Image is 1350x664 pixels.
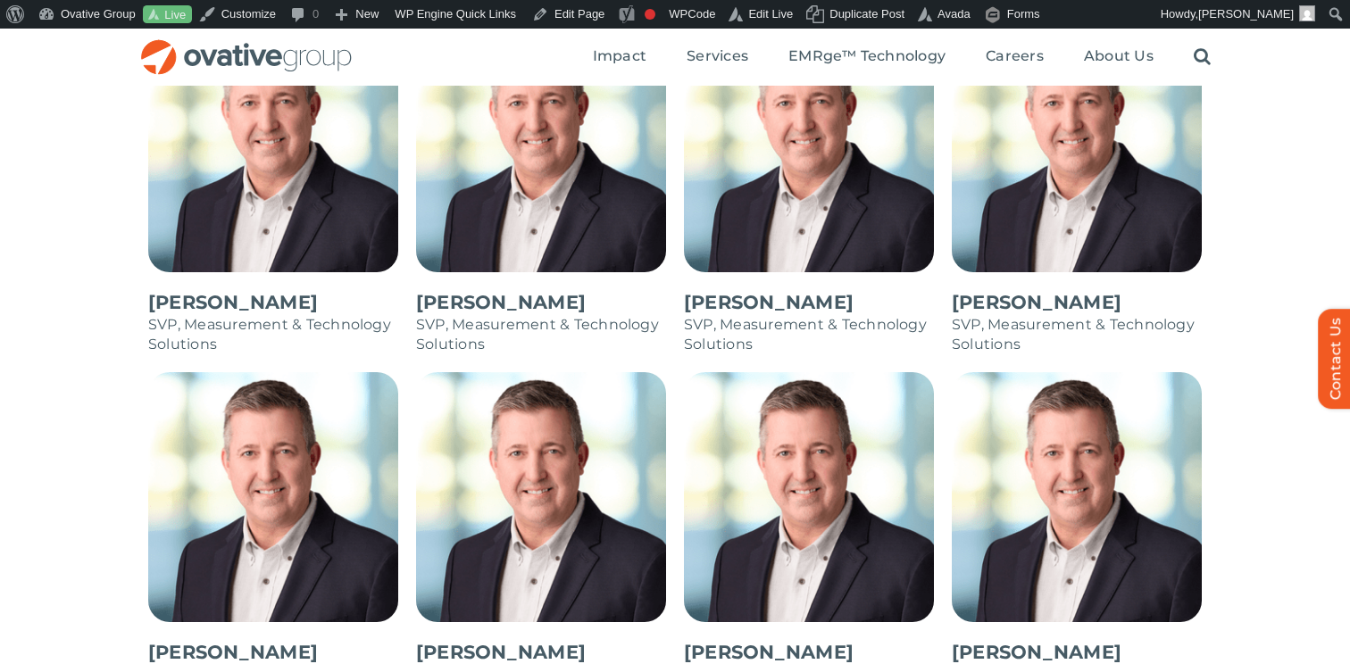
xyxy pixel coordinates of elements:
p: SVP, Measurement & Technology Solutions [416,315,666,354]
div: Focus keyphrase not set [645,9,655,20]
p: [PERSON_NAME] [148,290,398,315]
p: SVP, Measurement & Technology Solutions [684,315,934,354]
nav: Menu [593,29,1211,86]
img: Aaron Rose [684,372,934,622]
img: Aaron Rose [416,372,666,622]
img: Aaron Rose [416,22,666,272]
a: Live [143,5,192,24]
span: [PERSON_NAME] [1198,7,1294,21]
p: SVP, Measurement & Technology Solutions [952,315,1202,354]
span: About Us [1084,47,1154,65]
a: Careers [986,47,1044,67]
p: [PERSON_NAME] [952,290,1202,315]
a: EMRge™ Technology [788,47,946,67]
a: Impact [593,47,646,67]
img: Aaron Rose [952,22,1202,272]
span: Careers [986,47,1044,65]
img: Aaron Rose [148,372,398,622]
a: About Us [1084,47,1154,67]
img: Aaron Rose [148,22,398,272]
p: [PERSON_NAME] [684,290,934,315]
a: Services [687,47,748,67]
p: SVP, Measurement & Technology Solutions [148,315,398,354]
a: Search [1194,47,1211,67]
p: [PERSON_NAME] [416,290,666,315]
img: Aaron Rose [952,372,1202,622]
img: Aaron Rose [684,22,934,272]
span: Impact [593,47,646,65]
span: Services [687,47,748,65]
span: EMRge™ Technology [788,47,946,65]
a: OG_Full_horizontal_RGB [139,37,354,54]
